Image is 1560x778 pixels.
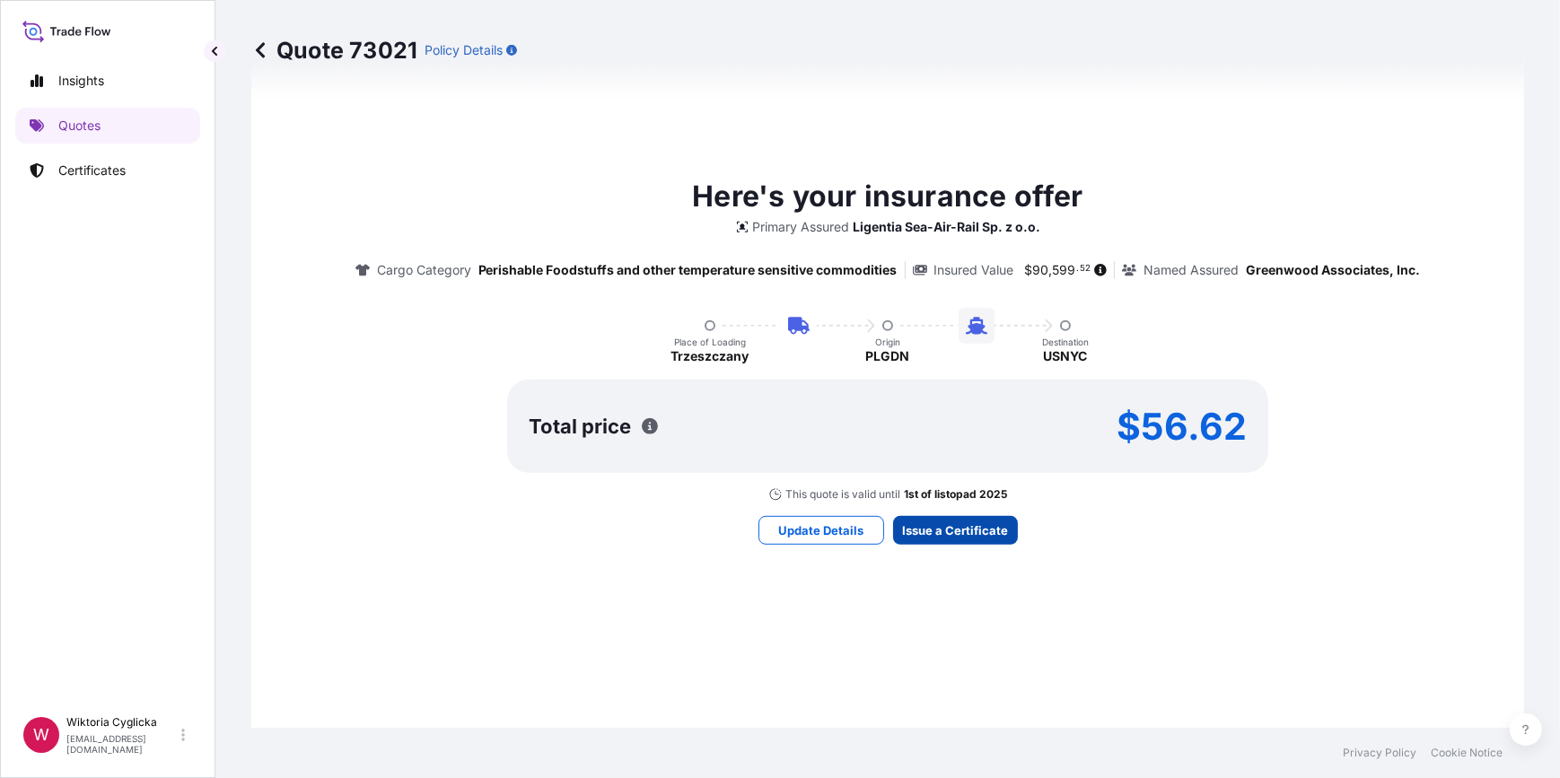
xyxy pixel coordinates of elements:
p: 1st of listopad 2025 [905,487,1008,502]
p: Primary Assured [753,218,850,236]
p: Certificates [58,162,126,179]
p: Ligentia Sea-Air-Rail Sp. z o.o. [854,218,1041,236]
p: Issue a Certificate [902,521,1008,539]
button: Update Details [758,516,884,545]
p: Greenwood Associates, Inc. [1246,261,1420,279]
p: Trzeszczany [671,347,749,365]
p: Insured Value [934,261,1014,279]
span: W [33,726,49,744]
span: . [1077,266,1080,272]
p: Named Assured [1144,261,1239,279]
p: Update Details [778,521,863,539]
a: Quotes [15,108,200,144]
p: Cargo Category [377,261,471,279]
p: Destination [1042,337,1089,347]
p: Quote 73021 [251,36,417,65]
p: Insights [58,72,104,90]
button: Issue a Certificate [893,516,1018,545]
a: Certificates [15,153,200,188]
p: Total price [529,417,631,435]
p: Origin [875,337,900,347]
p: $56.62 [1117,412,1247,441]
span: 52 [1080,266,1091,272]
p: This quote is valid until [786,487,901,502]
p: Place of Loading [674,337,746,347]
p: Quotes [58,117,101,135]
p: Policy Details [425,41,503,59]
p: Wiktoria Cyglicka [66,715,178,730]
span: $ [1025,264,1033,276]
p: USNYC [1044,347,1088,365]
p: [EMAIL_ADDRESS][DOMAIN_NAME] [66,733,178,755]
p: PLGDN [866,347,910,365]
span: , [1049,264,1053,276]
p: Perishable Foodstuffs and other temperature sensitive commodities [478,261,898,279]
a: Insights [15,63,200,99]
span: 599 [1053,264,1076,276]
a: Privacy Policy [1343,746,1416,760]
a: Cookie Notice [1431,746,1503,760]
p: Here's your insurance offer [692,175,1082,218]
span: 90 [1033,264,1049,276]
